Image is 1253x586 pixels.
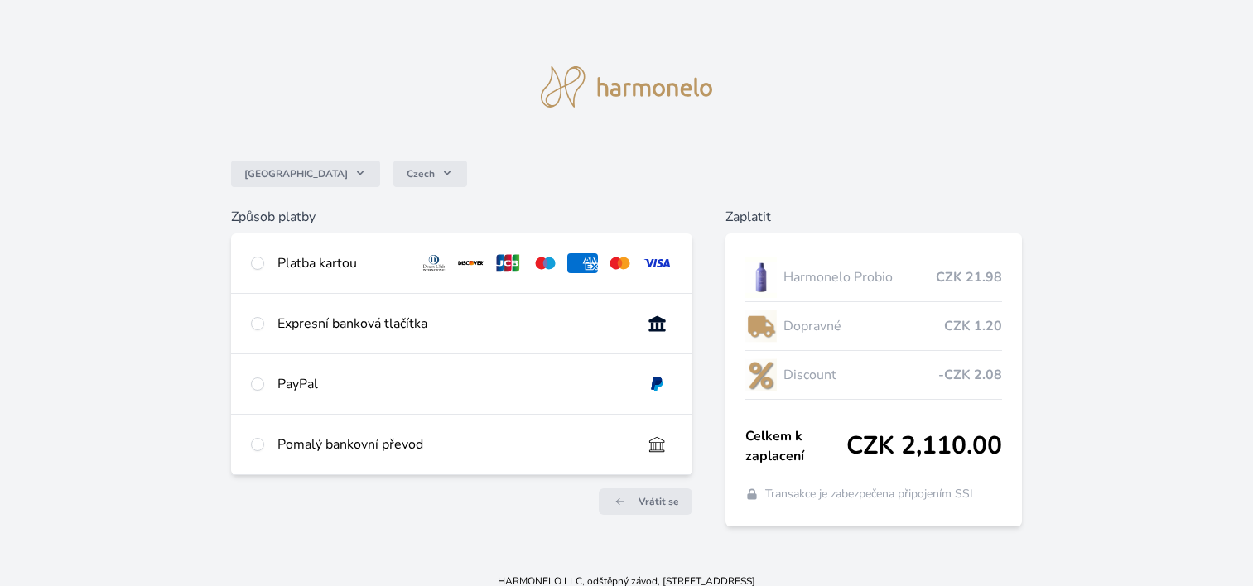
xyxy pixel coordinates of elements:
[493,253,523,273] img: jcb.svg
[277,374,629,394] div: PayPal
[642,253,672,273] img: visa.svg
[639,495,679,508] span: Vrátit se
[277,314,629,334] div: Expresní banková tlačítka
[725,207,1022,227] h6: Zaplatit
[642,374,672,394] img: paypal.svg
[745,305,777,347] img: delivery-lo.png
[393,161,467,187] button: Czech
[745,257,777,298] img: CLEAN_PROBIO_se_stinem_x-lo.jpg
[605,253,635,273] img: mc.svg
[277,253,406,273] div: Platba kartou
[745,354,777,396] img: discount-lo.png
[783,365,938,385] span: Discount
[944,316,1002,336] span: CZK 1.20
[419,253,450,273] img: diners.svg
[277,435,629,454] div: Pomalý bankovní převod
[407,167,435,180] span: Czech
[783,267,936,287] span: Harmonelo Probio
[938,365,1002,385] span: -CZK 2.08
[846,431,1002,461] span: CZK 2,110.00
[231,207,692,227] h6: Způsob platby
[599,488,692,515] a: Vrátit se
[567,253,598,273] img: amex.svg
[231,161,380,187] button: [GEOGRAPHIC_DATA]
[783,316,944,336] span: Dopravné
[765,486,976,502] span: Transakce je zabezpečena připojením SSL
[244,167,348,180] span: [GEOGRAPHIC_DATA]
[530,253,561,273] img: maestro.svg
[642,435,672,454] img: bankTransfer_IBAN.svg
[642,314,672,334] img: onlineBanking_CZ.svg
[745,426,846,466] span: Celkem k zaplacení
[455,253,486,273] img: discover.svg
[936,267,1002,287] span: CZK 21.98
[541,66,713,108] img: logo.svg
